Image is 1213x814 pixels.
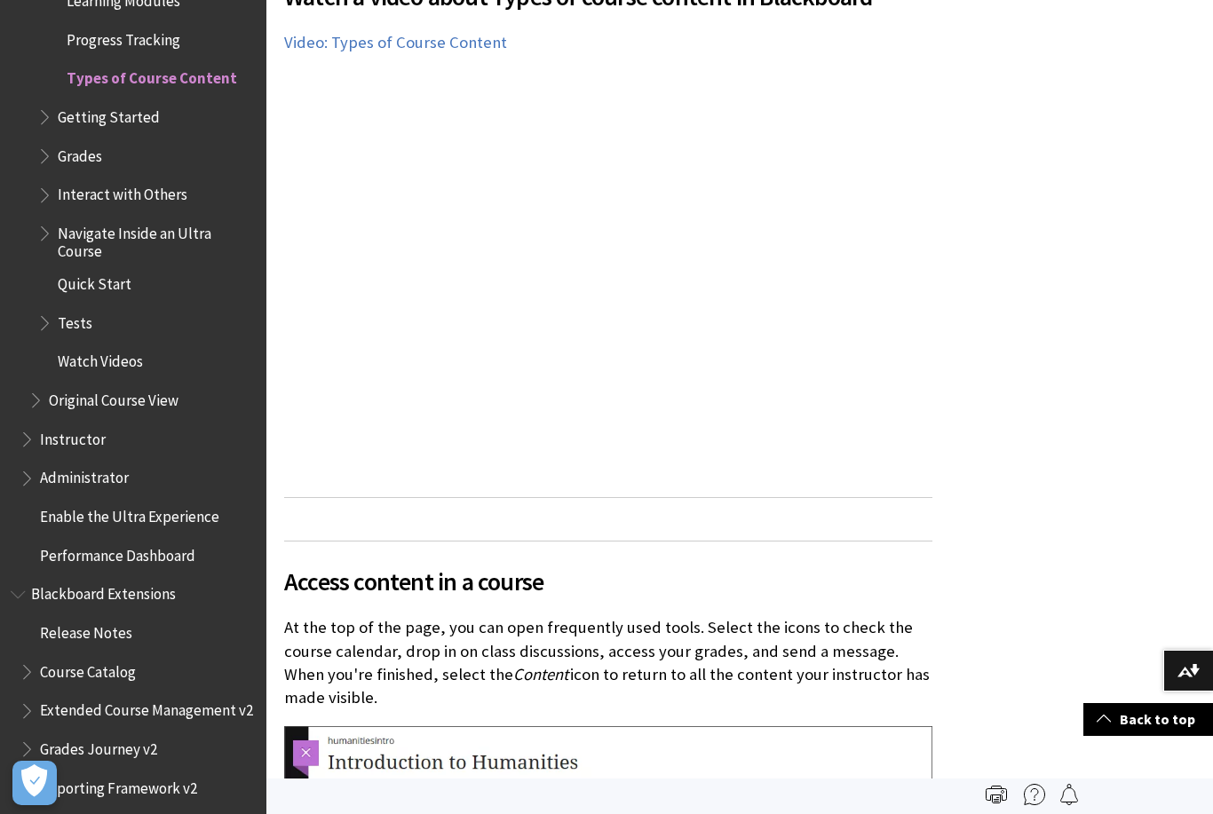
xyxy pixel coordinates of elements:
span: Grades Journey v2 [40,734,157,758]
button: Open Preferences [12,761,57,805]
span: Access content in a course [284,563,932,600]
span: Original Course View [49,385,178,409]
img: More help [1024,784,1045,805]
span: Release Notes [40,618,132,642]
span: Instructor [40,424,106,448]
span: Enable the Ultra Experience [40,502,219,526]
span: Types of Course Content [67,64,237,88]
span: Reporting Framework v2 [40,773,197,797]
img: Follow this page [1058,784,1080,805]
span: Tests [58,308,92,332]
span: Watch Videos [58,347,143,371]
img: Print [986,784,1007,805]
span: Performance Dashboard [40,541,195,565]
span: Navigate Inside an Ultra Course [58,218,254,260]
p: At the top of the page, you can open frequently used tools. Select the icons to check the course ... [284,616,932,709]
a: Video: Types of Course Content [284,32,507,53]
span: Administrator [40,463,129,487]
span: Quick Start [58,269,131,293]
span: Grades [58,141,102,165]
a: Back to top [1083,703,1213,736]
span: Course Catalog [40,657,136,681]
span: Interact with Others [58,180,187,204]
span: Content [513,664,568,684]
span: Blackboard Extensions [31,580,176,604]
span: Progress Tracking [67,25,180,49]
span: Getting Started [58,102,160,126]
span: Extended Course Management v2 [40,696,253,720]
